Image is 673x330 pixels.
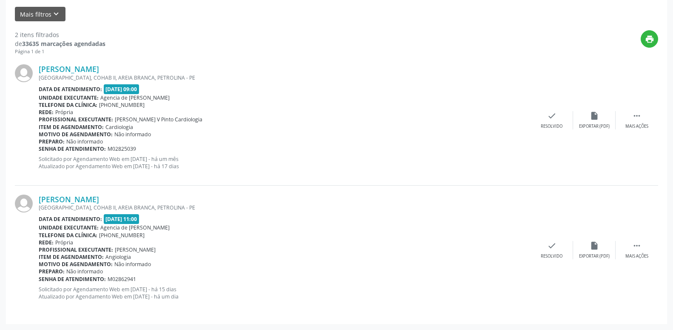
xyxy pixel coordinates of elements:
div: de [15,39,105,48]
div: Resolvido [541,123,562,129]
span: Agencia de [PERSON_NAME] [100,94,170,101]
i: keyboard_arrow_down [51,9,61,19]
div: Mais ações [625,123,648,129]
i: print [645,34,654,44]
b: Motivo de agendamento: [39,261,113,268]
span: [PERSON_NAME] [115,246,156,253]
b: Profissional executante: [39,116,113,123]
div: Página 1 de 1 [15,48,105,55]
span: [DATE] 11:00 [104,214,139,224]
p: Solicitado por Agendamento Web em [DATE] - há 15 dias Atualizado por Agendamento Web em [DATE] - ... [39,286,531,300]
span: [PHONE_NUMBER] [99,101,145,109]
span: Não informado [66,268,103,275]
div: Mais ações [625,253,648,259]
div: [GEOGRAPHIC_DATA], COHAB II, AREIA BRANCA, PETROLINA - PE [39,74,531,81]
span: [PERSON_NAME] V Pinto Cardiologia [115,116,202,123]
b: Unidade executante: [39,224,99,231]
i: check [547,111,557,121]
b: Rede: [39,109,54,116]
b: Motivo de agendamento: [39,131,113,138]
i:  [632,241,642,250]
button: Mais filtroskeyboard_arrow_down [15,7,65,22]
div: Resolvido [541,253,562,259]
div: Exportar (PDF) [579,123,610,129]
span: M02862941 [108,275,136,283]
div: 2 itens filtrados [15,30,105,39]
b: Unidade executante: [39,94,99,101]
span: Não informado [114,131,151,138]
span: [DATE] 09:00 [104,84,139,94]
span: Agencia de [PERSON_NAME] [100,224,170,231]
b: Item de agendamento: [39,253,104,261]
span: Não informado [66,138,103,145]
i: check [547,241,557,250]
span: Cardiologia [105,123,133,131]
img: img [15,64,33,82]
span: M02825039 [108,145,136,152]
p: Solicitado por Agendamento Web em [DATE] - há um mês Atualizado por Agendamento Web em [DATE] - h... [39,155,531,170]
a: [PERSON_NAME] [39,195,99,204]
b: Preparo: [39,138,65,145]
i: insert_drive_file [590,111,599,121]
div: [GEOGRAPHIC_DATA], COHAB II, AREIA BRANCA, PETROLINA - PE [39,204,531,211]
b: Telefone da clínica: [39,101,97,109]
b: Item de agendamento: [39,123,104,131]
i: insert_drive_file [590,241,599,250]
span: Própria [55,239,73,246]
b: Preparo: [39,268,65,275]
b: Rede: [39,239,54,246]
strong: 33635 marcações agendadas [22,40,105,48]
img: img [15,195,33,212]
a: [PERSON_NAME] [39,64,99,74]
span: Própria [55,109,73,116]
b: Data de atendimento: [39,215,102,223]
span: Não informado [114,261,151,268]
b: Senha de atendimento: [39,275,106,283]
b: Data de atendimento: [39,86,102,93]
b: Profissional executante: [39,246,113,253]
b: Telefone da clínica: [39,232,97,239]
span: [PHONE_NUMBER] [99,232,145,239]
div: Exportar (PDF) [579,253,610,259]
button: print [641,30,658,48]
span: Angiologia [105,253,131,261]
i:  [632,111,642,121]
b: Senha de atendimento: [39,145,106,152]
